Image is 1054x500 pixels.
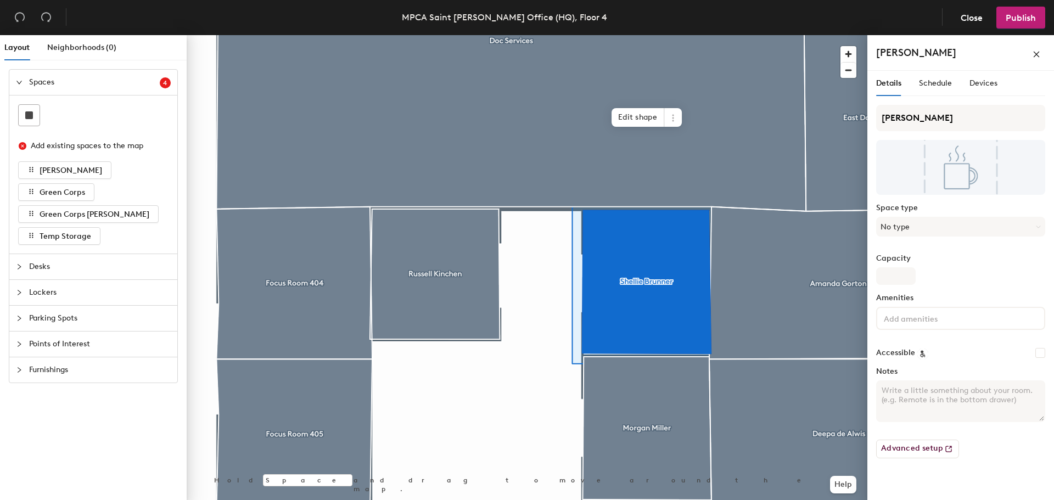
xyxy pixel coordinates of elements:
label: Amenities [876,294,1045,302]
span: Schedule [919,78,952,88]
span: Devices [969,78,997,88]
button: Green Corps [18,183,94,201]
span: expanded [16,79,23,86]
button: Temp Storage [18,227,100,245]
button: Help [830,476,856,493]
span: collapsed [16,341,23,347]
span: Lockers [29,280,171,305]
span: collapsed [16,289,23,296]
span: Green Corps [PERSON_NAME] [40,210,149,219]
span: Layout [4,43,30,52]
span: Green Corps [40,188,85,197]
button: Advanced setup [876,440,959,458]
button: Redo (⌘ + ⇧ + Z) [35,7,57,29]
span: collapsed [16,263,23,270]
span: Edit shape [612,108,664,127]
label: Accessible [876,349,915,357]
span: [PERSON_NAME] [40,166,102,175]
input: Add amenities [882,311,980,324]
button: Publish [996,7,1045,29]
span: Spaces [29,70,160,95]
img: The space named Shellie Brunner [876,140,1045,195]
div: Add existing spaces to the map [31,140,161,152]
label: Space type [876,204,1045,212]
span: Points of Interest [29,332,171,357]
div: MPCA Saint [PERSON_NAME] Office (HQ), Floor 4 [402,10,607,24]
h4: [PERSON_NAME] [876,46,956,60]
span: Neighborhoods (0) [47,43,116,52]
span: Publish [1006,13,1036,23]
span: Furnishings [29,357,171,383]
button: Green Corps [PERSON_NAME] [18,205,159,223]
span: Close [961,13,983,23]
span: Details [876,78,901,88]
button: Undo (⌘ + Z) [9,7,31,29]
span: Temp Storage [40,232,91,241]
span: close [1033,50,1040,58]
span: undo [14,12,25,23]
span: 4 [163,79,167,87]
span: Desks [29,254,171,279]
button: [PERSON_NAME] [18,161,111,179]
span: Parking Spots [29,306,171,331]
label: Capacity [876,254,1045,263]
span: collapsed [16,367,23,373]
span: collapsed [16,315,23,322]
button: Close [951,7,992,29]
span: close-circle [19,142,26,150]
label: Notes [876,367,1045,376]
sup: 4 [160,77,171,88]
button: No type [876,217,1045,237]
